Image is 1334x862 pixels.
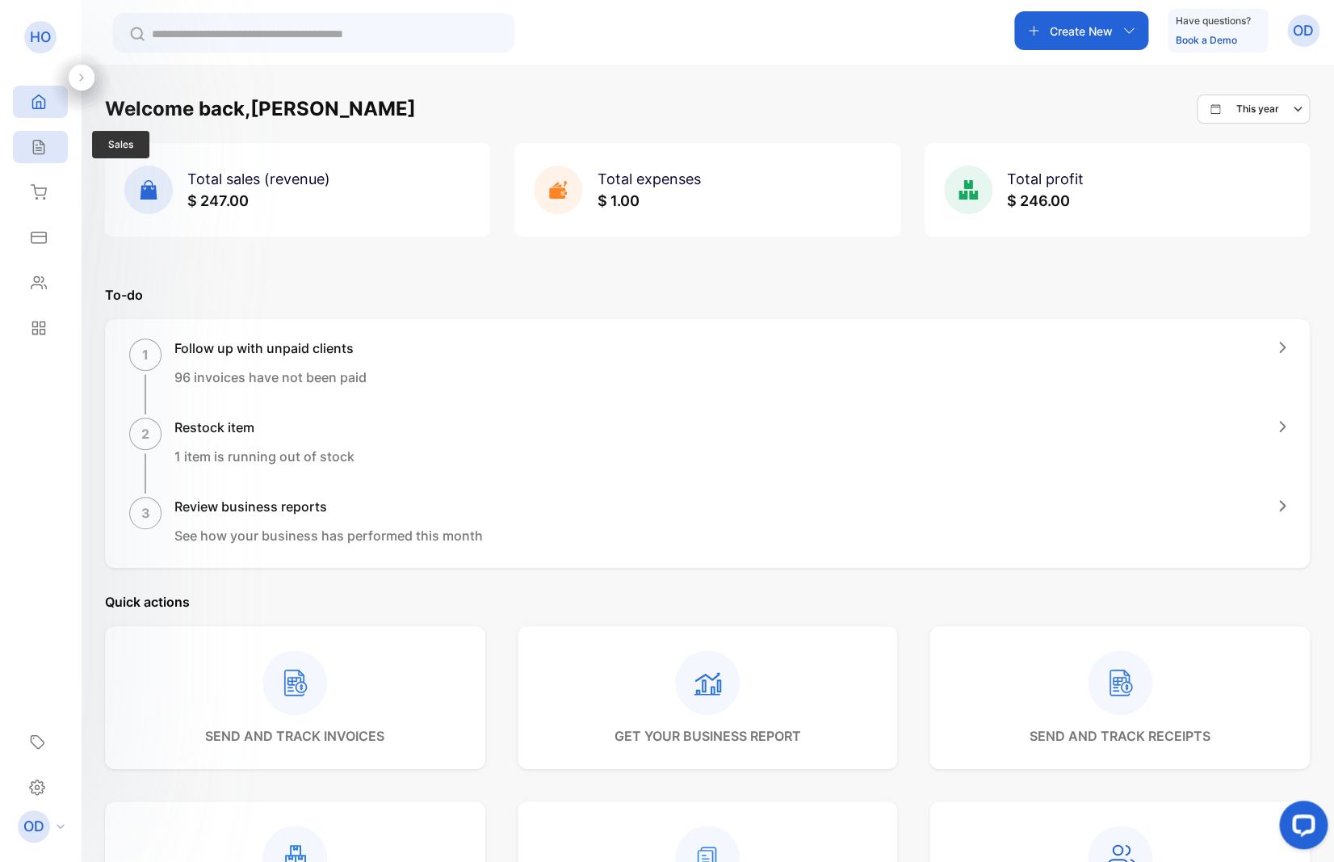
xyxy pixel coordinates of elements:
[174,368,367,387] p: 96 invoices have not been paid
[174,418,354,437] h1: Restock item
[174,526,483,545] p: See how your business has performed this month
[105,285,1310,305] p: To-do
[1176,34,1237,46] a: Book a Demo
[1014,11,1148,50] button: Create New
[597,192,639,209] span: $ 1.00
[1050,23,1113,40] p: Create New
[1007,170,1084,187] span: Total profit
[187,192,249,209] span: $ 247.00
[141,503,150,523] p: 3
[23,816,44,837] p: OD
[174,497,483,516] h1: Review business reports
[174,447,354,466] p: 1 item is running out of stock
[105,95,416,124] h1: Welcome back, [PERSON_NAME]
[92,131,149,158] span: Sales
[1266,794,1334,862] iframe: LiveChat chat widget
[187,170,330,187] span: Total sales (revenue)
[142,345,149,364] p: 1
[597,170,700,187] span: Total expenses
[1030,726,1210,746] p: send and track receipts
[1236,102,1279,116] p: This year
[105,592,1310,612] p: Quick actions
[141,424,149,444] p: 2
[1293,20,1314,41] p: OD
[30,27,51,48] p: HO
[1197,95,1310,124] button: This year
[1007,192,1070,209] span: $ 246.00
[174,338,367,358] h1: Follow up with unpaid clients
[1176,13,1251,29] p: Have questions?
[614,726,800,746] p: get your business report
[1287,11,1319,50] button: OD
[205,726,384,746] p: send and track invoices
